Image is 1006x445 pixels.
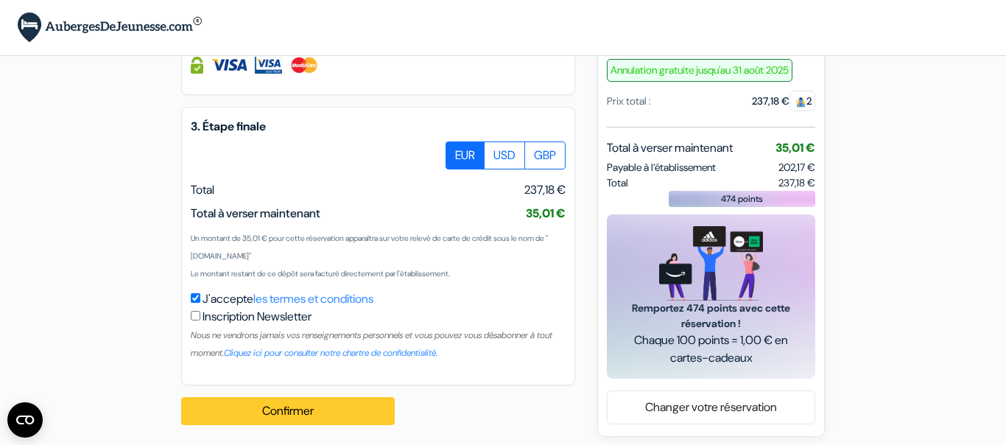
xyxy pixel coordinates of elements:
small: Le montant restant de ce dépôt sera facturé directement par l'établissement. [191,269,450,278]
a: les termes et conditions [253,291,373,306]
span: Total [191,182,214,197]
span: 35,01 € [526,206,566,221]
img: AubergesDeJeunesse.com [18,13,202,43]
span: Remportez 474 points avec cette réservation ! [625,301,798,332]
span: 2 [789,91,815,111]
span: Total [607,175,628,191]
img: Information de carte de crédit entièrement encryptée et sécurisée [191,57,203,74]
label: Inscription Newsletter [203,308,312,326]
div: 237,18 € [752,94,815,109]
span: Payable à l’établissement [607,160,716,175]
small: Nous ne vendrons jamais vos renseignements personnels et vous pouvez vous désabonner à tout moment. [191,329,552,359]
h5: 3. Étape finale [191,119,566,133]
button: CMP-Widget öffnen [7,402,43,438]
a: Changer votre réservation [608,393,815,421]
button: Confirmer [181,397,395,425]
label: GBP [524,141,566,169]
span: 237,18 € [778,175,815,191]
a: Cliquez ici pour consulter notre chartre de confidentialité. [224,347,437,359]
span: 202,17 € [778,161,815,174]
small: Un montant de 35,01 € pour cette réservation apparaîtra sur votre relevé de carte de crédit sous ... [191,234,548,261]
span: 237,18 € [524,181,566,199]
span: Annulation gratuite jusqu'au 31 août 2025 [607,59,792,82]
img: gift_card_hero_new.png [659,226,763,301]
span: Total à verser maintenant [607,139,733,157]
img: Visa Electron [255,57,281,74]
img: Master Card [289,57,320,74]
span: Chaque 100 points = 1,00 € en cartes-cadeaux [625,332,798,367]
label: EUR [446,141,485,169]
img: guest.svg [795,97,806,108]
span: 474 points [721,192,763,206]
div: Prix total : [607,94,651,109]
span: Total à verser maintenant [191,206,320,221]
span: 35,01 € [775,140,815,155]
label: J'accepte [203,290,373,308]
label: USD [484,141,525,169]
img: Visa [211,57,247,74]
div: Basic radio toggle button group [446,141,566,169]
